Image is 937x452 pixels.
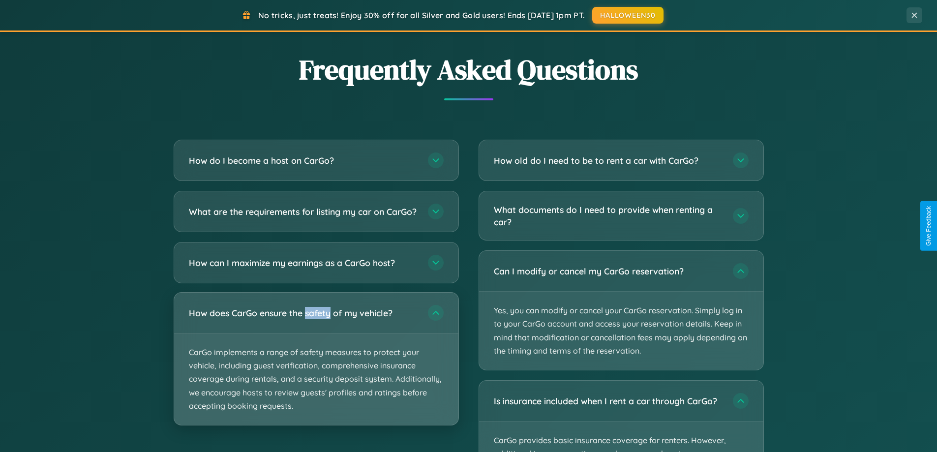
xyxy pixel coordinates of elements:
h3: What documents do I need to provide when renting a car? [494,204,723,228]
h2: Frequently Asked Questions [174,51,764,89]
h3: Is insurance included when I rent a car through CarGo? [494,395,723,407]
span: No tricks, just treats! Enjoy 30% off for all Silver and Gold users! Ends [DATE] 1pm PT. [258,10,585,20]
h3: How do I become a host on CarGo? [189,154,418,167]
h3: How does CarGo ensure the safety of my vehicle? [189,307,418,319]
h3: How old do I need to be to rent a car with CarGo? [494,154,723,167]
h3: How can I maximize my earnings as a CarGo host? [189,257,418,269]
h3: What are the requirements for listing my car on CarGo? [189,206,418,218]
h3: Can I modify or cancel my CarGo reservation? [494,265,723,277]
p: CarGo implements a range of safety measures to protect your vehicle, including guest verification... [174,333,458,425]
button: HALLOWEEN30 [592,7,664,24]
p: Yes, you can modify or cancel your CarGo reservation. Simply log in to your CarGo account and acc... [479,292,763,370]
div: Give Feedback [925,206,932,246]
